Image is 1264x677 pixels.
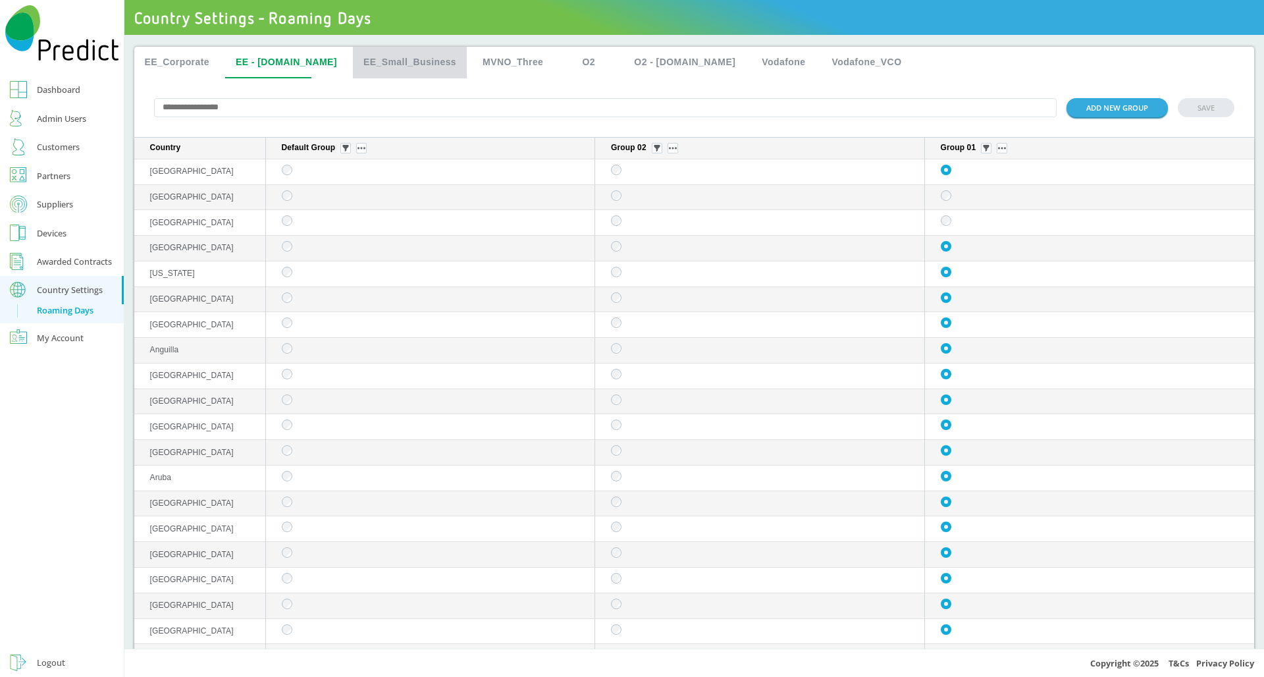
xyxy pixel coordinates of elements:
a: Privacy Policy [1196,657,1254,669]
div: Logout [37,655,65,670]
img: Union Icon [357,147,365,149]
button: EE - [DOMAIN_NAME] [225,47,348,78]
button: EE_Small_Business [353,47,467,78]
span: [GEOGRAPHIC_DATA] [150,601,234,610]
span: [GEOGRAPHIC_DATA] [150,371,234,380]
div: Suppliers [37,196,73,212]
img: Union Icon [998,147,1006,149]
span: [GEOGRAPHIC_DATA] [150,626,234,636]
button: Vodafone [751,47,816,78]
span: [GEOGRAPHIC_DATA] [150,218,234,227]
div: Customers [37,139,80,155]
span: [GEOGRAPHIC_DATA] [150,320,234,329]
button: MVNO_Three [472,47,554,78]
button: EE_Corporate [134,47,221,78]
span: Anguilla [150,345,179,354]
div: My Account [37,330,84,346]
div: Group 01 [941,143,1244,153]
div: Devices [37,225,66,241]
span: [GEOGRAPHIC_DATA] [150,524,234,533]
button: O2 [559,47,618,78]
button: O2 - [DOMAIN_NAME] [623,47,746,78]
button: ADD NEW GROUP [1066,98,1168,117]
div: Partners [37,168,70,184]
div: Awarded Contracts [37,254,112,269]
img: Filter Icon [983,145,989,151]
span: [GEOGRAPHIC_DATA] [150,396,234,406]
a: T&Cs [1169,657,1189,669]
span: [GEOGRAPHIC_DATA] [150,422,234,431]
span: [GEOGRAPHIC_DATA] [150,499,234,508]
span: [US_STATE] [150,269,195,278]
div: Roaming Days [37,306,93,316]
span: Aruba [150,473,172,482]
span: [GEOGRAPHIC_DATA] [150,448,234,457]
div: Group 02 [611,143,914,153]
div: Country Settings [37,286,103,294]
span: [GEOGRAPHIC_DATA] [150,575,234,584]
div: Dashboard [37,82,80,97]
th: Country [134,138,266,159]
span: [GEOGRAPHIC_DATA] [150,192,234,202]
div: Default Group [282,143,585,153]
span: [GEOGRAPHIC_DATA] [150,550,234,559]
img: Predict Mobile [5,5,119,61]
span: [GEOGRAPHIC_DATA] [150,167,234,176]
span: [GEOGRAPHIC_DATA] [150,243,234,252]
img: Filter Icon [342,145,349,151]
button: Vodafone_VCO [821,47,912,78]
img: Union Icon [669,147,677,149]
div: Admin Users [37,111,86,126]
img: Filter Icon [654,145,660,151]
span: [GEOGRAPHIC_DATA] [150,294,234,304]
